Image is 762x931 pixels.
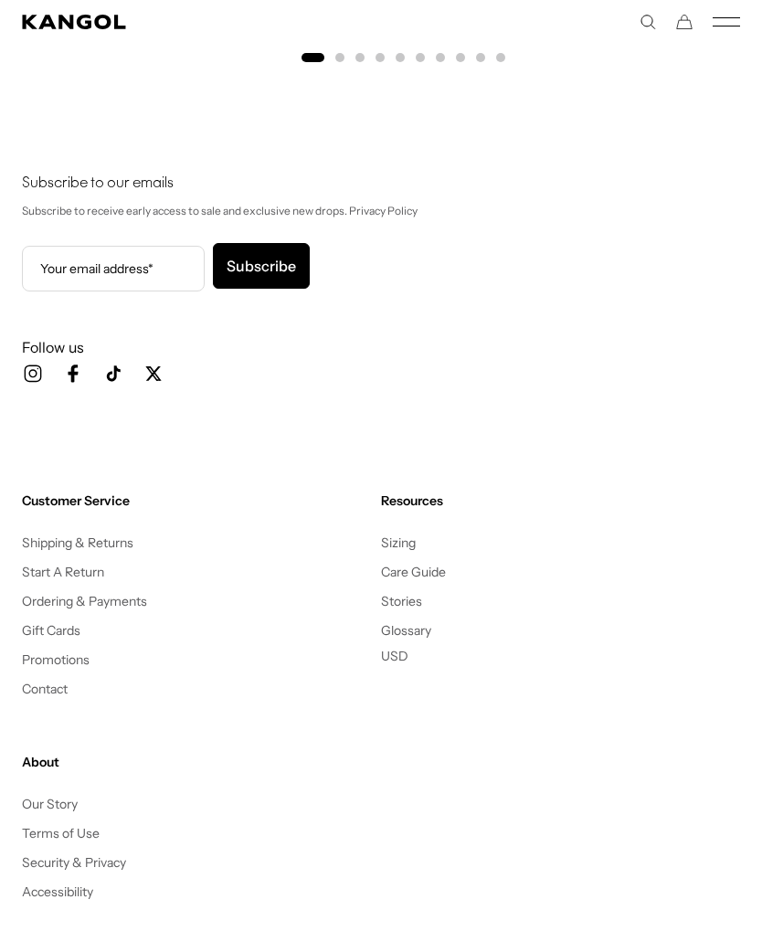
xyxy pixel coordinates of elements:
a: Ordering & Payments [22,593,148,609]
a: Shipping & Returns [22,534,134,551]
a: Care Guide [381,564,446,580]
a: Start A Return [22,564,104,580]
a: Gift Cards [22,622,80,639]
button: Go to slide 10 [496,53,505,62]
h4: About [22,754,381,770]
a: Contact [22,681,68,697]
a: Sizing [381,534,416,551]
a: Accessibility [22,883,93,900]
summary: Search here [640,14,656,30]
button: Go to slide 1 [302,53,324,62]
h4: Subscribe to our emails [22,174,740,194]
button: Go to slide 9 [476,53,485,62]
button: Subscribe [213,243,310,289]
a: Security & Privacy [22,854,127,871]
h3: Follow us [22,337,740,357]
button: Go to slide 5 [396,53,405,62]
a: Stories [381,593,422,609]
h4: Customer Service [22,492,381,509]
button: Go to slide 6 [416,53,425,62]
button: Go to slide 7 [436,53,445,62]
button: Go to slide 3 [355,53,365,62]
button: Mobile Menu [713,14,740,30]
button: Go to slide 4 [376,53,385,62]
a: Our Story [22,796,78,812]
button: Go to slide 8 [456,53,465,62]
p: Subscribe to receive early access to sale and exclusive new drops. Privacy Policy [22,201,740,221]
button: Go to slide 2 [335,53,344,62]
a: Glossary [381,622,431,639]
button: Cart [676,14,693,30]
button: USD [381,648,408,664]
a: Kangol [22,15,381,29]
h4: Resources [381,492,740,509]
a: Terms of Use [22,825,100,841]
a: Promotions [22,651,90,668]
